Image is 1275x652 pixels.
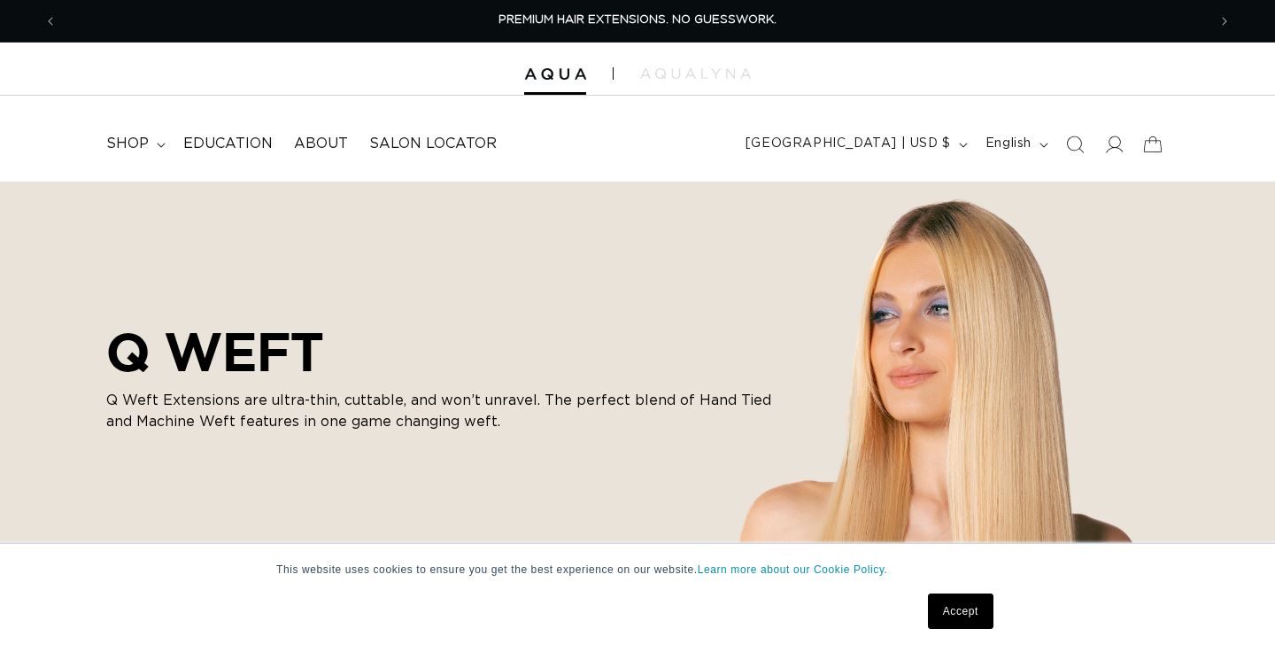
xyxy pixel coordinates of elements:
span: Education [183,135,273,153]
button: [GEOGRAPHIC_DATA] | USD $ [735,128,975,161]
span: About [294,135,348,153]
span: [GEOGRAPHIC_DATA] | USD $ [746,135,951,153]
h2: Q WEFT [106,321,779,383]
button: English [975,128,1055,161]
img: aqualyna.com [640,68,751,79]
button: Next announcement [1205,4,1244,38]
span: Salon Locator [369,135,497,153]
span: English [985,135,1032,153]
a: About [283,124,359,164]
img: Aqua Hair Extensions [524,68,586,81]
a: Learn more about our Cookie Policy. [698,563,888,576]
span: shop [106,135,149,153]
summary: Search [1055,125,1094,164]
p: Q Weft Extensions are ultra-thin, cuttable, and won’t unravel. The perfect blend of Hand Tied and... [106,390,779,432]
a: Salon Locator [359,124,507,164]
a: Accept [928,594,993,629]
span: PREMIUM HAIR EXTENSIONS. NO GUESSWORK. [498,14,777,26]
a: Education [173,124,283,164]
p: This website uses cookies to ensure you get the best experience on our website. [276,562,999,578]
summary: shop [96,124,173,164]
button: Previous announcement [31,4,70,38]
